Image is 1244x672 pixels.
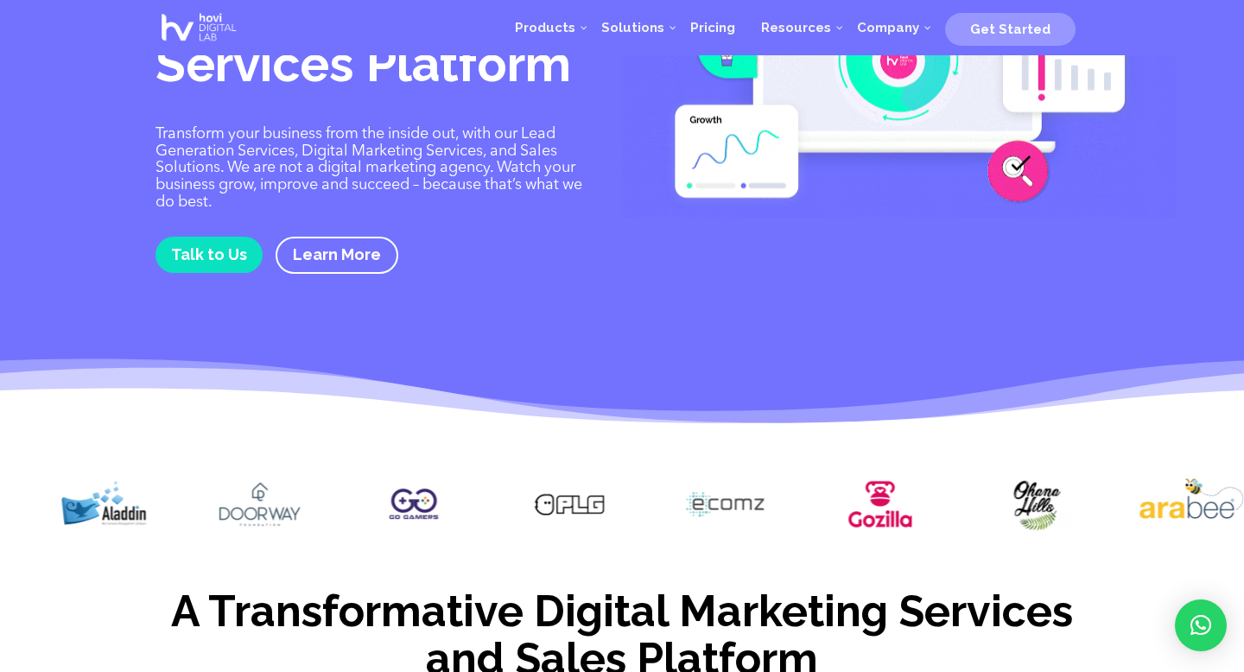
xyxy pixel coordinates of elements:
[690,20,735,35] span: Pricing
[857,20,919,35] span: Company
[970,22,1050,37] span: Get Started
[515,20,575,35] span: Products
[748,2,844,54] a: Resources
[844,2,932,54] a: Company
[588,2,677,54] a: Solutions
[601,20,664,35] span: Solutions
[155,126,596,212] p: Transform your business from the inside out, with our Lead Generation Services, Digital Marketing...
[502,2,588,54] a: Products
[155,237,263,272] a: Talk to Us
[945,15,1076,41] a: Get Started
[677,2,748,54] a: Pricing
[276,237,398,274] a: Learn More
[761,20,831,35] span: Resources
